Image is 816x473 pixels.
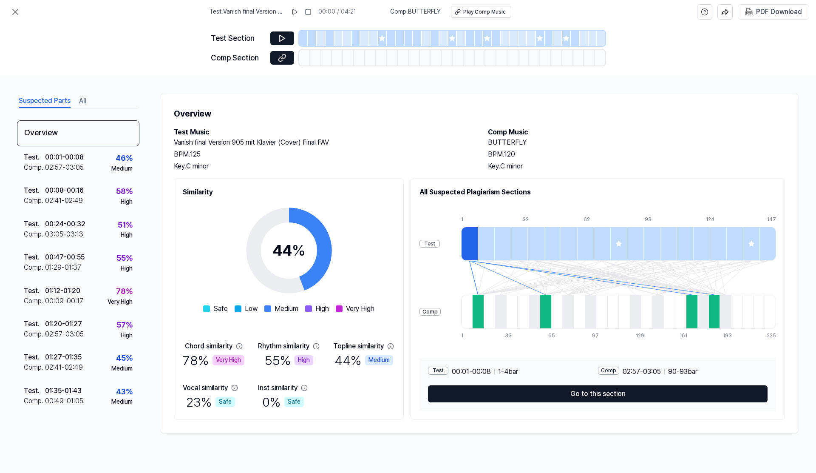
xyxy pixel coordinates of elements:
[488,149,785,160] div: BPM. 120
[121,231,133,239] div: High
[24,252,45,262] div: Test .
[121,331,133,340] div: High
[24,352,45,362] div: Test .
[24,152,45,162] div: Test .
[79,94,86,108] button: All
[24,229,45,239] div: Comp .
[45,352,82,362] div: 01:27 - 01:35
[45,229,83,239] div: 03:05 - 03:13
[346,304,374,314] span: Very High
[19,94,71,108] button: Suspected Parts
[706,216,722,223] div: 124
[419,240,440,248] div: Test
[245,304,258,314] span: Low
[598,367,619,375] div: Comp
[211,52,265,64] div: Comp Section
[24,419,45,429] div: Test .
[463,9,506,16] div: Play Comp Music
[45,262,81,273] div: 01:29 - 01:37
[116,319,133,331] div: 57 %
[428,367,448,375] div: Test
[461,216,478,223] div: 1
[522,216,539,223] div: 32
[24,262,45,273] div: Comp .
[211,32,265,45] div: Test Section
[45,362,83,373] div: 02:41 - 02:49
[452,367,491,377] span: 00:01 - 00:08
[45,185,84,196] div: 00:08 - 00:16
[258,383,297,393] div: Inst similarity
[428,385,768,402] button: Go to this section
[645,216,661,223] div: 93
[365,355,393,365] div: Medium
[419,308,441,316] div: Comp
[108,298,133,306] div: Very High
[45,252,85,262] div: 00:47 - 00:55
[419,187,776,197] h2: All Suspected Plagiarism Sections
[116,386,133,398] div: 43 %
[183,351,244,369] div: 78 %
[767,332,776,339] div: 225
[488,137,785,148] h2: BUTTERFLY
[45,386,82,396] div: 01:35 - 01:43
[183,383,228,393] div: Vocal similarity
[24,219,45,229] div: Test .
[272,239,306,262] div: 44
[174,161,471,171] div: Key. C minor
[121,265,133,273] div: High
[767,216,776,223] div: 147
[45,319,82,329] div: 01:20 - 01:27
[315,304,329,314] span: High
[118,219,133,231] div: 51 %
[24,296,45,306] div: Comp .
[24,319,45,329] div: Test .
[318,8,356,16] div: 00:00 / 04:21
[24,329,45,339] div: Comp .
[45,219,85,229] div: 00:24 - 00:32
[45,296,83,306] div: 00:09 - 00:17
[262,393,304,411] div: 0 %
[213,304,228,314] span: Safe
[45,196,83,206] div: 02:41 - 02:49
[24,362,45,373] div: Comp .
[584,216,600,223] div: 62
[24,162,45,173] div: Comp .
[45,396,83,406] div: 00:49 - 01:05
[45,152,84,162] div: 00:01 - 00:08
[461,332,472,339] div: 1
[24,286,45,296] div: Test .
[292,241,306,259] span: %
[174,149,471,160] div: BPM. 125
[697,4,712,20] button: help
[284,397,304,407] div: Safe
[45,162,84,173] div: 02:57 - 03:05
[121,198,133,206] div: High
[24,185,45,196] div: Test .
[668,367,697,377] span: 90 - 93 bar
[215,397,235,407] div: Safe
[295,355,313,365] div: High
[111,398,133,406] div: Medium
[745,8,753,16] img: PDF Download
[505,332,516,339] div: 33
[174,127,471,137] h2: Test Music
[488,161,785,171] div: Key. C minor
[17,120,139,146] div: Overview
[275,304,298,314] span: Medium
[756,6,802,17] div: PDF Download
[212,355,244,365] div: Very High
[723,332,734,339] div: 193
[45,286,80,296] div: 01:12 - 01:20
[333,341,384,351] div: Topline similarity
[24,396,45,406] div: Comp .
[210,8,284,16] span: Test . Vanish final Version 905 mit Klavier (Cover) Final FAV
[24,386,45,396] div: Test .
[111,365,133,373] div: Medium
[111,165,133,173] div: Medium
[743,5,804,19] button: PDF Download
[721,8,729,16] img: share
[498,367,518,377] span: 1 - 4 bar
[451,6,511,18] button: Play Comp Music
[548,332,559,339] div: 65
